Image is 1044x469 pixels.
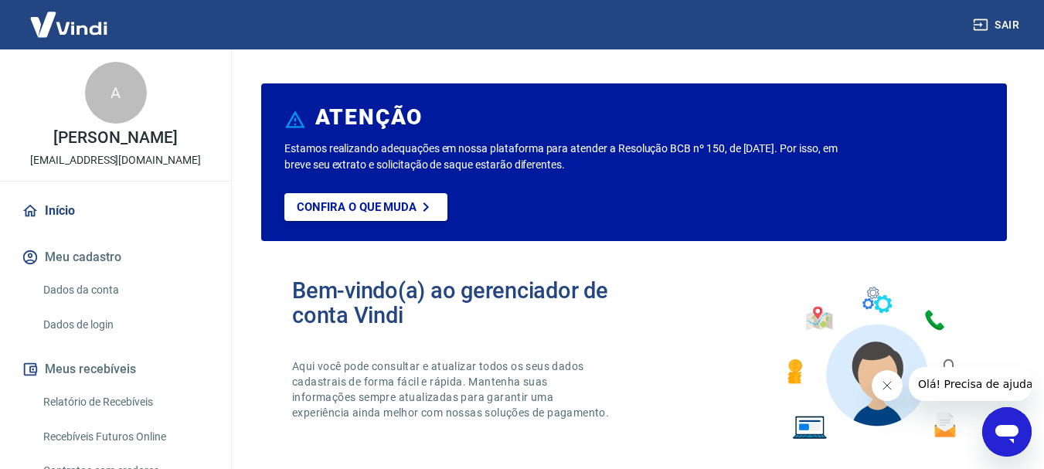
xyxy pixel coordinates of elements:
a: Recebíveis Futuros Online [37,421,213,453]
a: Início [19,194,213,228]
p: Confira o que muda [297,200,417,214]
p: Aqui você pode consultar e atualizar todos os seus dados cadastrais de forma fácil e rápida. Mant... [292,359,612,420]
p: Estamos realizando adequações em nossa plataforma para atender a Resolução BCB nº 150, de [DATE].... [284,141,844,173]
img: Imagem de um avatar masculino com diversos icones exemplificando as funcionalidades do gerenciado... [774,278,976,449]
a: Confira o que muda [284,193,447,221]
a: Relatório de Recebíveis [37,386,213,418]
p: [EMAIL_ADDRESS][DOMAIN_NAME] [30,152,201,168]
iframe: Fechar mensagem [872,370,903,401]
button: Sair [970,11,1025,39]
div: A [85,62,147,124]
h2: Bem-vindo(a) ao gerenciador de conta Vindi [292,278,634,328]
img: Vindi [19,1,119,48]
iframe: Mensagem da empresa [909,367,1032,401]
a: Dados da conta [37,274,213,306]
h6: ATENÇÃO [315,110,423,125]
iframe: Botão para abrir a janela de mensagens [982,407,1032,457]
a: Dados de login [37,309,213,341]
span: Olá! Precisa de ajuda? [9,11,130,23]
p: [PERSON_NAME] [53,130,177,146]
button: Meus recebíveis [19,352,213,386]
button: Meu cadastro [19,240,213,274]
